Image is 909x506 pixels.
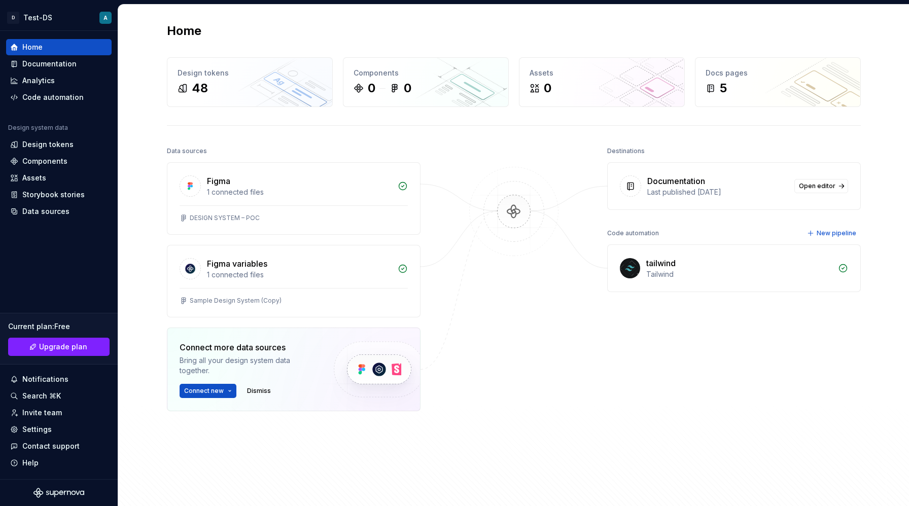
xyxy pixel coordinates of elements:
[817,229,856,237] span: New pipeline
[607,226,659,240] div: Code automation
[720,80,727,96] div: 5
[190,214,260,222] div: DESIGN SYSTEM – POC
[646,257,676,269] div: tailwind
[7,12,19,24] div: D
[22,206,69,216] div: Data sources
[607,144,645,158] div: Destinations
[180,355,317,376] div: Bring all your design system data together.
[22,42,43,52] div: Home
[33,488,84,498] svg: Supernova Logo
[22,391,61,401] div: Search ⌘K
[6,455,112,471] button: Help
[22,408,62,418] div: Invite team
[22,59,77,69] div: Documentation
[6,187,112,203] a: Storybook stories
[794,179,848,193] a: Open editor
[242,384,275,398] button: Dismiss
[23,13,52,23] div: Test-DS
[167,162,421,235] a: Figma1 connected filesDESIGN SYSTEM – POC
[8,321,110,332] div: Current plan : Free
[22,156,67,166] div: Components
[6,73,112,89] a: Analytics
[404,80,411,96] div: 0
[39,342,87,352] span: Upgrade plan
[103,14,108,22] div: A
[22,173,46,183] div: Assets
[6,153,112,169] a: Components
[706,68,850,78] div: Docs pages
[368,80,375,96] div: 0
[6,388,112,404] button: Search ⌘K
[167,57,333,107] a: Design tokens48
[167,245,421,317] a: Figma variables1 connected filesSample Design System (Copy)
[6,39,112,55] a: Home
[6,89,112,105] a: Code automation
[6,170,112,186] a: Assets
[247,387,271,395] span: Dismiss
[22,458,39,468] div: Help
[695,57,861,107] a: Docs pages5
[22,374,68,384] div: Notifications
[8,338,110,356] a: Upgrade plan
[2,7,116,28] button: DTest-DSA
[646,269,832,279] div: Tailwind
[190,297,282,305] div: Sample Design System (Copy)
[530,68,674,78] div: Assets
[180,384,236,398] button: Connect new
[207,270,392,280] div: 1 connected files
[8,124,68,132] div: Design system data
[647,187,788,197] div: Last published [DATE]
[22,76,55,86] div: Analytics
[6,421,112,438] a: Settings
[799,182,835,190] span: Open editor
[519,57,685,107] a: Assets0
[167,23,201,39] h2: Home
[6,405,112,421] a: Invite team
[6,136,112,153] a: Design tokens
[22,441,80,451] div: Contact support
[6,56,112,72] a: Documentation
[6,203,112,220] a: Data sources
[180,341,317,353] div: Connect more data sources
[184,387,224,395] span: Connect new
[6,371,112,387] button: Notifications
[22,424,52,435] div: Settings
[207,187,392,197] div: 1 connected files
[22,190,85,200] div: Storybook stories
[804,226,861,240] button: New pipeline
[343,57,509,107] a: Components00
[207,258,267,270] div: Figma variables
[167,144,207,158] div: Data sources
[647,175,705,187] div: Documentation
[22,92,84,102] div: Code automation
[544,80,551,96] div: 0
[192,80,208,96] div: 48
[178,68,322,78] div: Design tokens
[354,68,498,78] div: Components
[6,438,112,454] button: Contact support
[22,139,74,150] div: Design tokens
[207,175,230,187] div: Figma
